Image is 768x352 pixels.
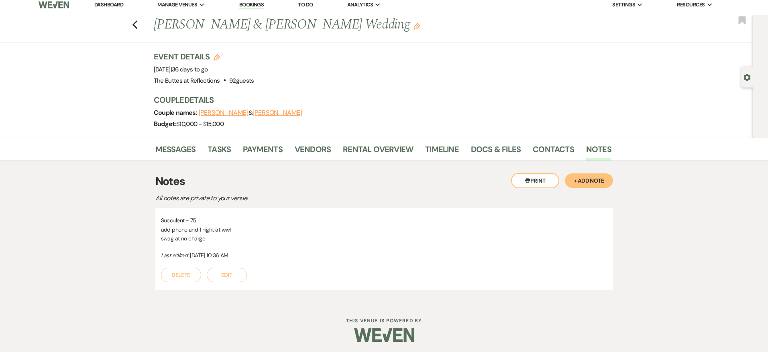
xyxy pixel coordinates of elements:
a: Payments [243,143,283,161]
a: Contacts [533,143,574,161]
h3: Couple Details [154,94,603,106]
span: Manage Venues [157,1,197,9]
span: The Buttes at Reflections [154,77,220,85]
span: Settings [612,1,635,9]
div: [DATE] 10:36 AM [161,251,607,260]
a: Rental Overview [343,143,413,161]
a: Timeline [425,143,459,161]
a: Docs & Files [471,143,521,161]
p: swag at no charge [161,234,607,243]
a: To Do [298,1,313,8]
span: $10,000 - $15,000 [176,120,224,128]
a: Tasks [208,143,231,161]
h1: [PERSON_NAME] & [PERSON_NAME] Wedding [154,15,513,35]
span: Resources [677,1,705,9]
span: [DATE] [154,65,208,73]
button: Open lead details [744,73,751,81]
a: Vendors [295,143,331,161]
button: + Add Note [565,173,613,188]
span: Analytics [347,1,373,9]
a: Messages [155,143,196,161]
a: Dashboard [94,1,123,8]
span: 36 days to go [172,65,208,73]
i: Last edited: [161,252,189,259]
button: [PERSON_NAME] [199,110,249,116]
h3: Notes [155,173,613,190]
span: 92 guests [229,77,254,85]
p: All notes are private to your venue. [155,193,436,203]
h3: Event Details [154,51,254,62]
a: Bookings [239,1,264,9]
button: Edit [207,268,247,282]
p: add phone and 1 night at wwl [161,225,607,234]
button: Print [511,173,559,188]
button: Delete [161,268,201,282]
a: Notes [586,143,611,161]
p: Succulent - 75 [161,216,607,225]
img: Weven Logo [354,321,414,349]
button: [PERSON_NAME] [253,110,302,116]
span: | [171,65,208,73]
span: Budget: [154,120,177,128]
span: Couple names: [154,108,199,117]
span: & [199,109,302,117]
button: Edit [414,22,420,30]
